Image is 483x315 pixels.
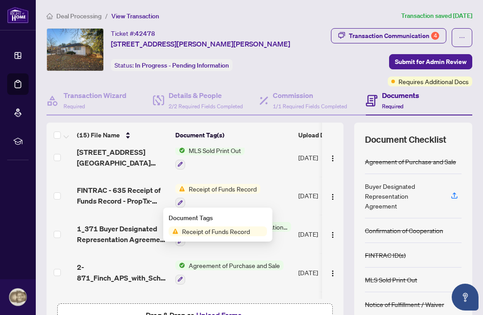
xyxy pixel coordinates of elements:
img: Logo [329,231,336,238]
span: ellipsis [459,34,465,41]
button: Logo [326,188,340,203]
div: Ticket #: [111,28,155,38]
div: Document Tags [169,213,267,223]
img: Status Icon [175,145,185,155]
span: Requires Additional Docs [398,77,469,86]
h4: Transaction Wizard [64,90,127,101]
span: FINTRAC ID(s) [185,299,233,309]
div: FINTRAC ID(s) [365,250,406,260]
img: Logo [329,193,336,200]
button: Status IconAgreement of Purchase and Sale [175,260,284,285]
span: [STREET_ADDRESS][PERSON_NAME][PERSON_NAME] [111,38,290,49]
button: Transaction Communication4 [331,28,446,43]
button: Status IconReceipt of Funds Record [175,184,260,208]
td: [DATE] [295,253,356,292]
button: Submit for Admin Review [389,54,472,69]
div: Agreement of Purchase and Sale [365,157,456,166]
button: Logo [326,150,340,165]
div: Status: [111,59,233,71]
h4: Documents [382,90,419,101]
img: logo [7,7,29,23]
span: Agreement of Purchase and Sale [185,260,284,270]
div: MLS Sold Print Out [365,275,417,285]
td: [DATE] [295,215,356,253]
span: Deal Processing [56,12,102,20]
div: Notice of Fulfillment / Waiver [365,299,444,309]
th: (15) File Name [73,123,172,148]
span: View Transaction [111,12,159,20]
div: Confirmation of Cooperation [365,226,443,235]
img: Status Icon [169,226,178,236]
span: 2/2 Required Fields Completed [169,103,243,110]
span: 1_371 Buyer Designated Representation Agreement - PropTx-[PERSON_NAME].pdf [77,223,168,245]
img: Logo [329,270,336,277]
div: Buyer Designated Representation Agreement [365,181,440,211]
span: FINTRAC - 635 Receipt of Funds Record - PropTx-OREA_[DATE] 07_31_20.pdf [77,185,168,206]
th: Upload Date [295,123,356,148]
td: [DATE] [295,138,356,177]
th: Document Tag(s) [172,123,295,148]
li: / [105,11,108,21]
img: Profile Icon [9,289,26,306]
span: In Progress - Pending Information [135,61,229,69]
td: [DATE] [295,177,356,215]
img: IMG-E11904442_1.jpg [47,29,103,71]
h4: Details & People [169,90,243,101]
span: Receipt of Funds Record [185,184,260,194]
span: 2-871_Finch_APS_with_Scheduels_ABCD.pdf [77,262,168,283]
span: Document Checklist [365,133,446,146]
button: Logo [326,265,340,280]
span: (15) File Name [77,130,120,140]
span: Upload Date [298,130,334,140]
img: Status Icon [175,260,185,270]
button: Status IconMLS Sold Print Out [175,145,245,170]
div: 4 [431,32,439,40]
img: Logo [329,155,336,162]
span: Required [382,103,403,110]
article: Transaction saved [DATE] [401,11,472,21]
img: Status Icon [175,184,185,194]
span: Required [64,103,85,110]
span: 42478 [135,30,155,38]
span: MLS Sold Print Out [185,145,245,155]
h4: Commission [273,90,347,101]
img: Status Icon [175,299,185,309]
span: Receipt of Funds Record [178,226,254,236]
span: 1/1 Required Fields Completed [273,103,347,110]
span: Submit for Admin Review [395,55,466,69]
button: Logo [326,227,340,241]
button: Open asap [452,284,479,311]
div: Transaction Communication [349,29,439,43]
span: home [47,13,53,19]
